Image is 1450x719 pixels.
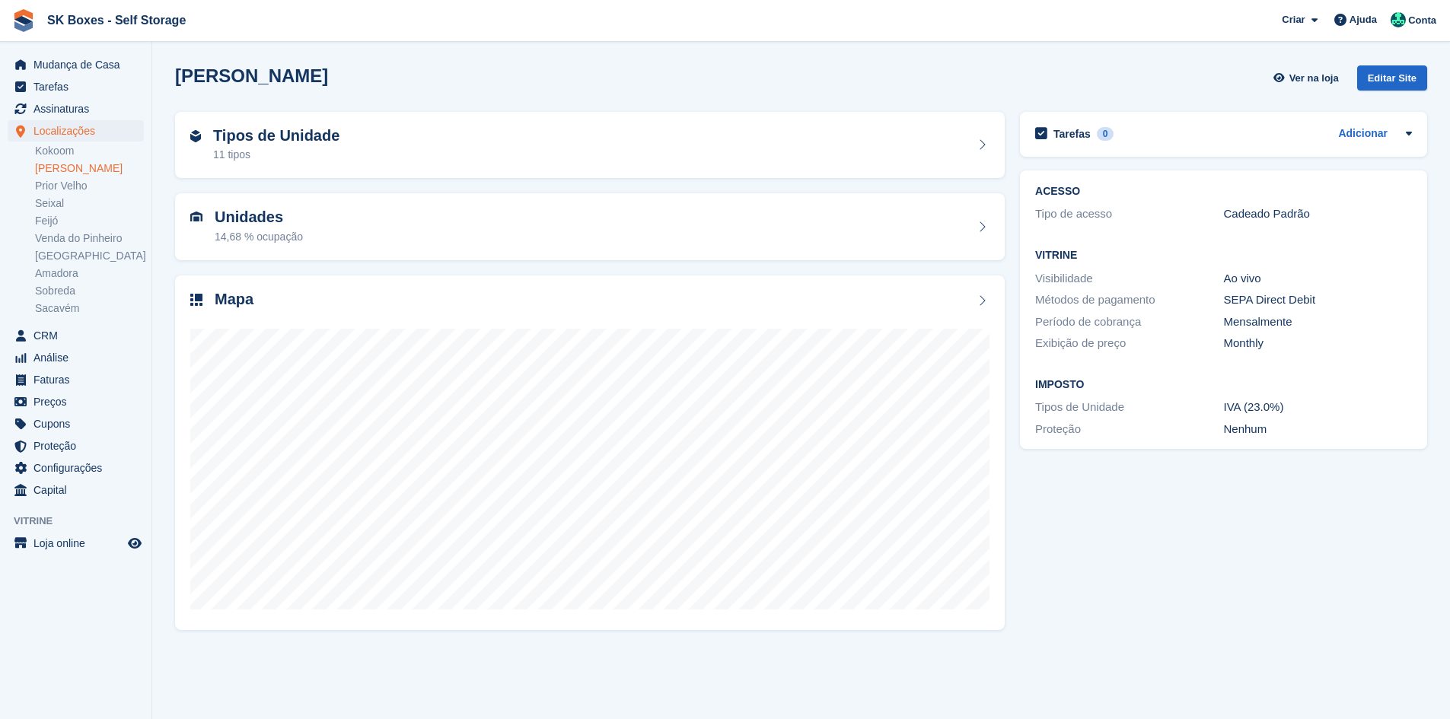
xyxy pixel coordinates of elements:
div: Monthly [1224,335,1412,352]
div: SEPA Direct Debit [1224,291,1412,309]
a: menu [8,369,144,390]
h2: ACESSO [1035,186,1412,198]
span: Tarefas [33,76,125,97]
a: menu [8,120,144,142]
a: Loja de pré-visualização [126,534,144,552]
span: Vitrine [14,514,151,529]
a: Venda do Pinheiro [35,231,144,246]
span: Mudança de Casa [33,54,125,75]
div: Editar Site [1357,65,1427,91]
a: [GEOGRAPHIC_DATA] [35,249,144,263]
img: map-icn-33ee37083ee616e46c38cad1a60f524a97daa1e2b2c8c0bc3eb3415660979fc1.svg [190,294,202,306]
a: SK Boxes - Self Storage [41,8,192,33]
a: menu [8,76,144,97]
div: Métodos de pagamento [1035,291,1223,309]
a: menu [8,413,144,434]
span: Capital [33,479,125,501]
div: IVA (23.0%) [1224,399,1412,416]
a: Amadora [35,266,144,281]
h2: Tarefas [1053,127,1091,141]
span: Configurações [33,457,125,479]
a: menu [8,391,144,412]
div: Tipos de Unidade [1035,399,1223,416]
a: menu [8,54,144,75]
div: 14,68 % ocupação [215,229,303,245]
a: menu [8,435,144,457]
div: Tipo de acesso [1035,205,1223,223]
div: Período de cobrança [1035,313,1223,331]
a: Prior Velho [35,179,144,193]
h2: [PERSON_NAME] [175,65,328,86]
span: Conta [1408,13,1436,28]
span: CRM [33,325,125,346]
a: menu [8,98,144,119]
div: Proteção [1035,421,1223,438]
div: 11 tipos [213,147,339,163]
div: Ao vivo [1224,270,1412,288]
a: Sacavém [35,301,144,316]
h2: Imposto [1035,379,1412,391]
h2: Mapa [215,291,253,308]
h2: Unidades [215,208,303,226]
div: Cadeado Padrão [1224,205,1412,223]
span: Análise [33,347,125,368]
a: [PERSON_NAME] [35,161,144,176]
span: Ver na loja [1289,71,1339,86]
a: Tipos de Unidade 11 tipos [175,112,1005,179]
a: menu [8,347,144,368]
a: Editar Site [1357,65,1427,97]
a: menu [8,533,144,554]
span: Cupons [33,413,125,434]
span: Faturas [33,369,125,390]
a: menu [8,325,144,346]
img: SK Boxes - Comercial [1391,12,1406,27]
span: Localizações [33,120,125,142]
h2: Tipos de Unidade [213,127,339,145]
a: Sobreda [35,284,144,298]
a: Feijó [35,214,144,228]
a: Unidades 14,68 % ocupação [175,193,1005,260]
a: Ver na loja [1271,65,1344,91]
h2: Vitrine [1035,250,1412,262]
img: stora-icon-8386f47178a22dfd0bd8f6a31ec36ba5ce8667c1dd55bd0f319d3a0aa187defe.svg [12,9,35,32]
div: Visibilidade [1035,270,1223,288]
span: Ajuda [1350,12,1377,27]
img: unit-type-icn-2b2737a686de81e16bb02015468b77c625bbabd49415b5ef34ead5e3b44a266d.svg [190,130,201,142]
a: Mapa [175,275,1005,631]
span: Proteção [33,435,125,457]
div: 0 [1097,127,1114,141]
a: Kokoom [35,144,144,158]
div: Nenhum [1224,421,1412,438]
img: unit-icn-7be61d7bf1b0ce9d3e12c5938cc71ed9869f7b940bace4675aadf7bd6d80202e.svg [190,212,202,222]
a: Seixal [35,196,144,211]
span: Preços [33,391,125,412]
div: Exibição de preço [1035,335,1223,352]
div: Mensalmente [1224,313,1412,331]
span: Assinaturas [33,98,125,119]
a: Adicionar [1338,126,1388,143]
span: Loja online [33,533,125,554]
a: menu [8,457,144,479]
a: menu [8,479,144,501]
span: Criar [1282,12,1305,27]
